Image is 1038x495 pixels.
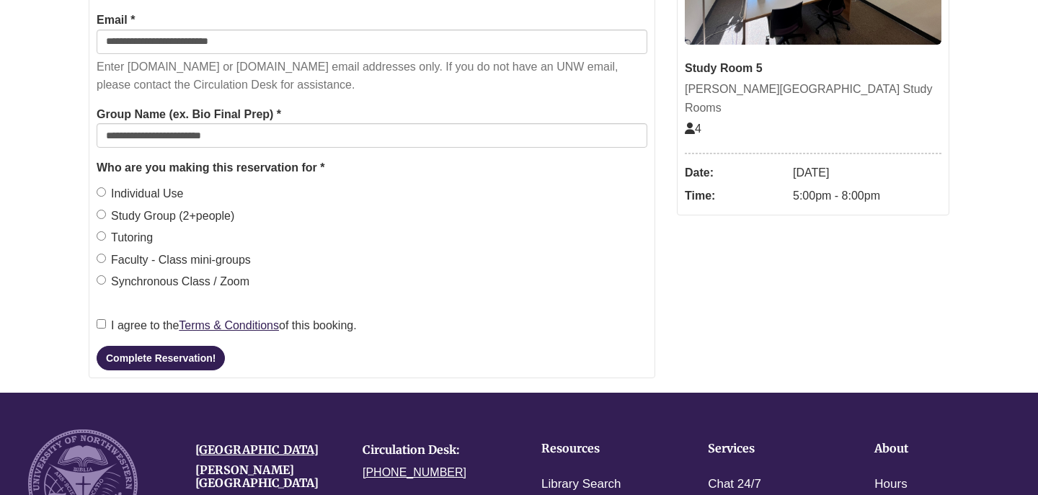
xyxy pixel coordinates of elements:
[97,105,281,124] label: Group Name (ex. Bio Final Prep) *
[195,464,341,489] h4: [PERSON_NAME][GEOGRAPHIC_DATA]
[874,442,996,455] h4: About
[97,319,106,329] input: I agree to theTerms & Conditionsof this booking.
[195,442,319,457] a: [GEOGRAPHIC_DATA]
[685,80,941,117] div: [PERSON_NAME][GEOGRAPHIC_DATA] Study Rooms
[97,272,249,291] label: Synchronous Class / Zoom
[685,59,941,78] div: Study Room 5
[97,58,647,94] p: Enter [DOMAIN_NAME] or [DOMAIN_NAME] email addresses only. If you do not have an UNW email, pleas...
[97,346,225,370] button: Complete Reservation!
[541,474,621,495] a: Library Search
[179,319,279,331] a: Terms & Conditions
[874,474,907,495] a: Hours
[97,210,106,219] input: Study Group (2+people)
[685,184,786,208] dt: Time:
[541,442,663,455] h4: Resources
[97,11,135,30] label: Email *
[363,444,508,457] h4: Circulation Desk:
[685,122,701,135] span: The capacity of this space
[793,161,941,184] dd: [DATE]
[97,207,234,226] label: Study Group (2+people)
[97,254,106,263] input: Faculty - Class mini-groups
[708,442,830,455] h4: Services
[97,228,153,247] label: Tutoring
[97,275,106,285] input: Synchronous Class / Zoom
[708,474,761,495] a: Chat 24/7
[97,184,184,203] label: Individual Use
[97,159,647,177] legend: Who are you making this reservation for *
[97,251,251,269] label: Faculty - Class mini-groups
[363,466,466,478] a: [PHONE_NUMBER]
[97,231,106,241] input: Tutoring
[97,187,106,197] input: Individual Use
[685,161,786,184] dt: Date:
[97,316,357,335] label: I agree to the of this booking.
[793,184,941,208] dd: 5:00pm - 8:00pm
